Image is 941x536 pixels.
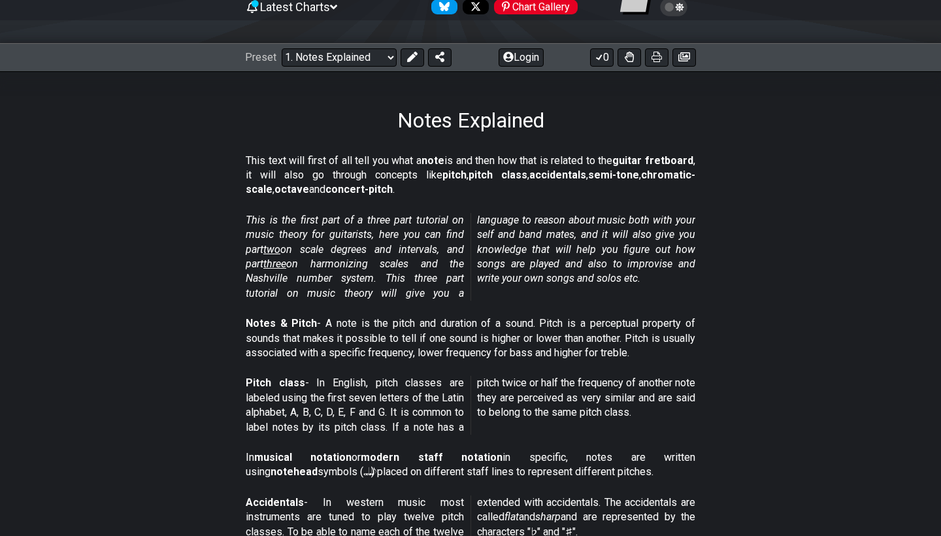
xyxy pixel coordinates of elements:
[325,183,393,195] strong: concert-pitch
[246,317,317,329] strong: Notes & Pitch
[667,1,682,13] span: Toggle light / dark theme
[401,48,424,67] button: Edit Preset
[499,48,544,67] button: Login
[618,48,641,67] button: Toggle Dexterity for all fretkits
[246,316,695,360] p: - A note is the pitch and duration of a sound. Pitch is a perceptual property of sounds that make...
[588,169,639,181] strong: semi-tone
[246,154,695,197] p: This text will first of all tell you what a is and then how that is related to the , it will also...
[469,169,527,181] strong: pitch class
[263,258,286,270] span: three
[442,169,467,181] strong: pitch
[246,496,304,509] strong: Accidentals
[274,183,309,195] strong: octave
[254,451,352,463] strong: musical notation
[397,108,544,133] h1: Notes Explained
[246,377,305,389] strong: Pitch class
[271,465,318,478] strong: notehead
[282,48,397,67] select: Preset
[246,376,695,435] p: - In English, pitch classes are labeled using the first seven letters of the Latin alphabet, A, B...
[672,48,696,67] button: Create image
[529,169,586,181] strong: accidentals
[421,154,444,167] strong: note
[245,51,276,63] span: Preset
[246,450,695,480] p: In or in specific, notes are written using symbols (𝅝 𝅗𝅥 𝅘𝅥 𝅘𝅥𝅮) placed on different staff lines to r...
[612,154,693,167] strong: guitar fretboard
[428,48,452,67] button: Share Preset
[246,214,695,299] em: This is the first part of a three part tutorial on music theory for guitarists, here you can find...
[535,511,561,523] em: sharp
[263,243,280,256] span: two
[590,48,614,67] button: 0
[645,48,669,67] button: Print
[361,451,503,463] strong: modern staff notation
[504,511,519,523] em: flat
